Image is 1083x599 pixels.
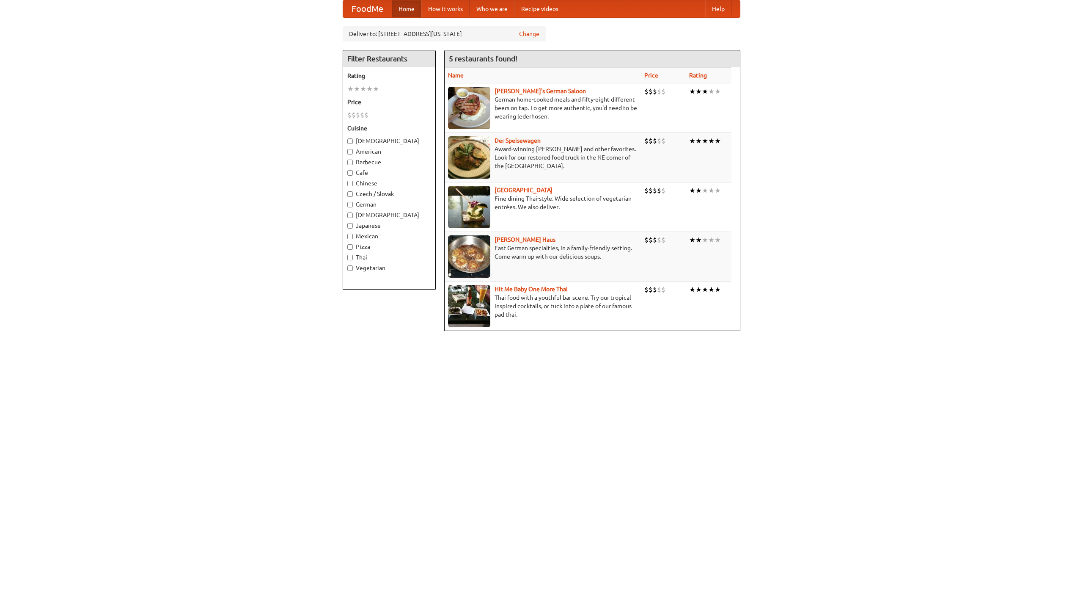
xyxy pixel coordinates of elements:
p: East German specialties, in a family-friendly setting. Come warm up with our delicious soups. [448,244,638,261]
a: Who we are [470,0,514,17]
li: ★ [689,87,695,96]
label: [DEMOGRAPHIC_DATA] [347,137,431,145]
div: Deliver to: [STREET_ADDRESS][US_STATE] [343,26,546,41]
label: Japanese [347,221,431,230]
input: Pizza [347,244,353,250]
input: Mexican [347,234,353,239]
h5: Rating [347,72,431,80]
p: German home-cooked meals and fifty-eight different beers on tap. To get more authentic, you'd nee... [448,95,638,121]
input: German [347,202,353,207]
li: ★ [689,285,695,294]
a: Name [448,72,464,79]
li: ★ [702,285,708,294]
li: ★ [695,235,702,245]
li: $ [657,235,661,245]
a: How it works [421,0,470,17]
li: ★ [373,84,379,94]
h5: Cuisine [347,124,431,132]
label: Chinese [347,179,431,188]
li: $ [352,110,356,120]
li: $ [661,136,665,146]
label: Czech / Slovak [347,190,431,198]
label: [DEMOGRAPHIC_DATA] [347,211,431,219]
li: $ [657,136,661,146]
li: $ [653,186,657,195]
li: $ [644,186,649,195]
li: $ [657,87,661,96]
img: esthers.jpg [448,87,490,129]
li: ★ [715,136,721,146]
li: $ [644,285,649,294]
input: Japanese [347,223,353,229]
img: satay.jpg [448,186,490,228]
input: Cafe [347,170,353,176]
li: $ [644,235,649,245]
li: ★ [702,186,708,195]
b: [PERSON_NAME] Haus [495,236,555,243]
li: ★ [689,136,695,146]
li: ★ [708,235,715,245]
a: Der Speisewagen [495,137,541,144]
ng-pluralize: 5 restaurants found! [449,55,517,63]
li: $ [661,285,665,294]
li: ★ [715,235,721,245]
li: $ [653,285,657,294]
img: speisewagen.jpg [448,136,490,179]
li: $ [364,110,368,120]
li: $ [661,87,665,96]
li: ★ [695,285,702,294]
a: Recipe videos [514,0,565,17]
a: Hit Me Baby One More Thai [495,286,568,293]
li: $ [649,186,653,195]
a: [GEOGRAPHIC_DATA] [495,187,552,193]
li: ★ [708,285,715,294]
li: ★ [702,235,708,245]
a: FoodMe [343,0,392,17]
li: $ [356,110,360,120]
a: Rating [689,72,707,79]
a: Change [519,30,539,38]
li: $ [360,110,364,120]
li: ★ [715,87,721,96]
li: ★ [708,87,715,96]
li: $ [653,87,657,96]
input: Vegetarian [347,265,353,271]
li: $ [661,235,665,245]
h4: Filter Restaurants [343,50,435,67]
li: ★ [695,136,702,146]
li: ★ [708,186,715,195]
li: ★ [347,84,354,94]
p: Award-winning [PERSON_NAME] and other favorites. Look for our restored food truck in the NE corne... [448,145,638,170]
a: Help [705,0,731,17]
li: ★ [689,186,695,195]
input: [DEMOGRAPHIC_DATA] [347,138,353,144]
label: Thai [347,253,431,262]
li: $ [644,87,649,96]
li: $ [644,136,649,146]
h5: Price [347,98,431,106]
img: kohlhaus.jpg [448,235,490,278]
input: Barbecue [347,160,353,165]
label: Mexican [347,232,431,240]
input: [DEMOGRAPHIC_DATA] [347,213,353,218]
li: $ [661,186,665,195]
li: $ [649,235,653,245]
input: Thai [347,255,353,260]
li: ★ [715,186,721,195]
li: ★ [366,84,373,94]
li: ★ [354,84,360,94]
label: American [347,147,431,156]
a: Price [644,72,658,79]
li: $ [653,235,657,245]
li: $ [649,87,653,96]
label: Barbecue [347,158,431,166]
li: ★ [689,235,695,245]
li: ★ [702,87,708,96]
li: ★ [708,136,715,146]
li: $ [649,136,653,146]
li: $ [657,285,661,294]
input: Czech / Slovak [347,191,353,197]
